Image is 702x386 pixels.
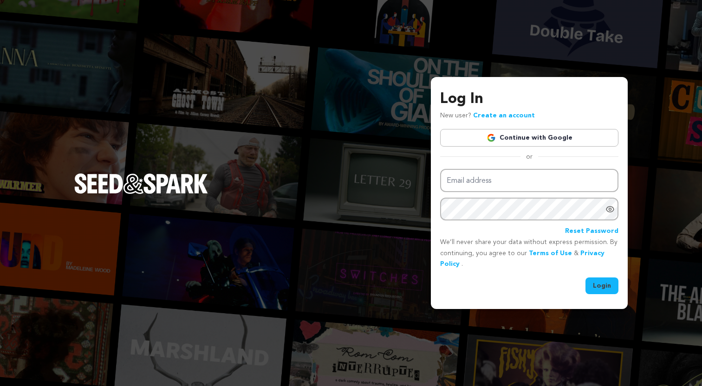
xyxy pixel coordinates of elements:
[440,169,618,193] input: Email address
[440,129,618,147] a: Continue with Google
[74,174,208,194] img: Seed&Spark Logo
[473,112,535,119] a: Create an account
[605,205,615,214] a: Show password as plain text. Warning: this will display your password on the screen.
[487,133,496,142] img: Google logo
[565,226,618,237] a: Reset Password
[529,250,572,257] a: Terms of Use
[440,237,618,270] p: We’ll never share your data without express permission. By continuing, you agree to our & .
[440,110,535,122] p: New user?
[440,88,618,110] h3: Log In
[585,277,618,294] button: Login
[520,152,538,161] span: or
[74,174,208,212] a: Seed&Spark Homepage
